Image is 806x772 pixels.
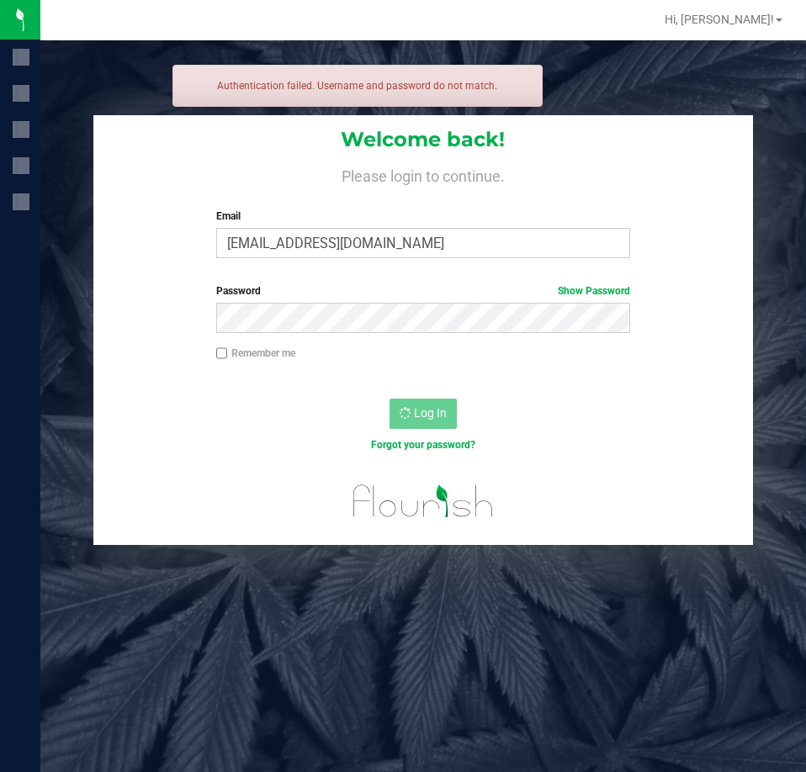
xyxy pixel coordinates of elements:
span: Log In [414,406,447,420]
label: Remember me [216,346,295,361]
h4: Please login to continue. [93,165,752,185]
button: Log In [390,399,457,429]
img: flourish_logo.svg [341,471,506,531]
input: Remember me [216,347,228,359]
label: Email [216,209,630,224]
span: Hi, [PERSON_NAME]! [665,13,774,26]
a: Forgot your password? [371,439,475,451]
div: Authentication failed. Username and password do not match. [172,65,543,107]
h1: Welcome back! [93,129,752,151]
a: Show Password [558,285,630,297]
span: Password [216,285,261,297]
